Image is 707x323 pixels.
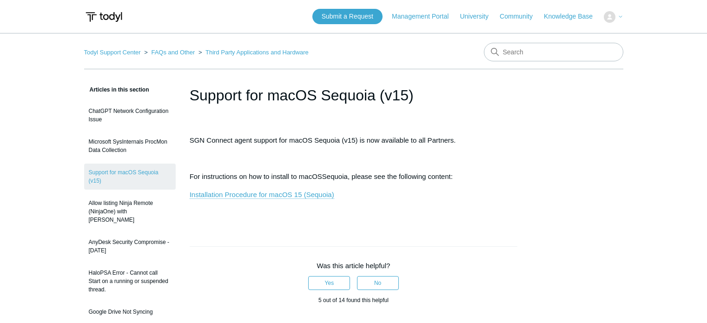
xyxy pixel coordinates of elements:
[190,84,518,106] h1: Support for macOS Sequoia (v15)
[484,43,623,61] input: Search
[544,12,602,21] a: Knowledge Base
[142,49,197,56] li: FAQs and Other
[392,12,458,21] a: Management Portal
[190,135,518,146] p: SGN Connect agent support for macOS Sequoia (v15) is now available to all Partners.
[84,164,176,190] a: Support for macOS Sequoia (v15)
[205,49,309,56] a: Third Party Applications and Hardware
[84,233,176,259] a: AnyDesk Security Compromise - [DATE]
[190,191,334,199] a: Installation Procedure for macOS 15 (Sequoia)
[317,262,390,270] span: Was this article helpful?
[357,276,399,290] button: This article was not helpful
[84,49,141,56] a: Todyl Support Center
[84,86,149,93] span: Articles in this section
[312,9,383,24] a: Submit a Request
[500,12,542,21] a: Community
[84,102,176,128] a: ChatGPT Network Configuration Issue
[84,8,124,26] img: Todyl Support Center Help Center home page
[151,49,195,56] a: FAQs and Other
[460,12,497,21] a: University
[190,171,518,182] p: For instructions on how to install to macOS , please see the following content:
[84,133,176,159] a: Microsoft SysInternals ProcMon Data Collection
[318,297,389,303] span: 5 out of 14 found this helpful
[308,276,350,290] button: This article was helpful
[84,49,143,56] li: Todyl Support Center
[322,172,348,180] span: Sequoia
[84,303,176,321] a: Google Drive Not Syncing
[197,49,309,56] li: Third Party Applications and Hardware
[84,194,176,229] a: Allow listing Ninja Remote (NinjaOne) with [PERSON_NAME]
[84,264,176,298] a: HaloPSA Error - Cannot call Start on a running or suspended thread.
